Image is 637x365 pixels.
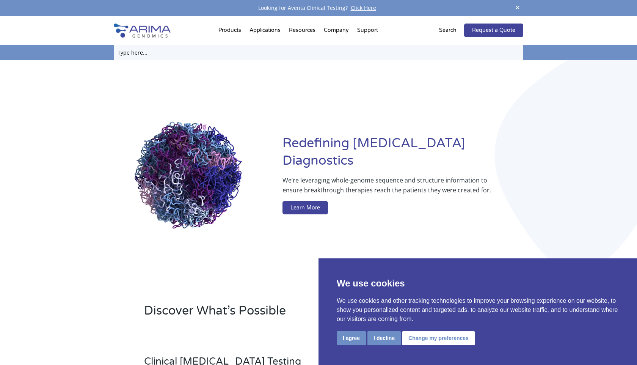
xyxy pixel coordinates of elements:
p: We use cookies [337,277,619,290]
div: Looking for Aventa Clinical Testing? [114,3,523,13]
img: Arima-Genomics-logo [114,24,171,38]
button: Change my preferences [402,331,475,345]
a: Request a Quote [464,24,523,37]
p: We use cookies and other tracking technologies to improve your browsing experience on our website... [337,296,619,324]
button: I agree [337,331,366,345]
h2: Discover What’s Possible [144,302,415,325]
a: Click Here [348,4,379,11]
input: Type here... [114,45,523,60]
button: I decline [367,331,401,345]
p: Search [439,25,457,35]
p: We’re leveraging whole-genome sequence and structure information to ensure breakthrough therapies... [282,175,493,201]
a: Learn More [282,201,328,215]
h1: Redefining [MEDICAL_DATA] Diagnostics [282,135,523,175]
